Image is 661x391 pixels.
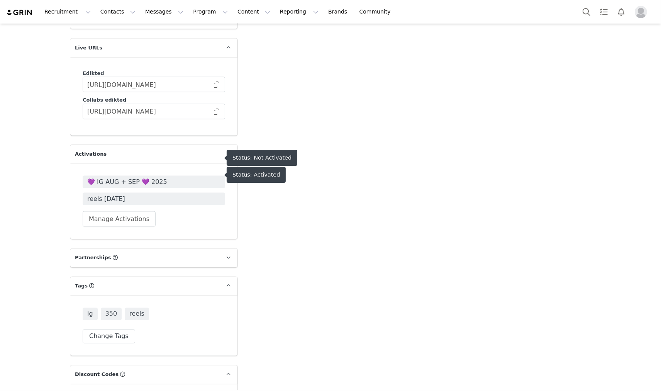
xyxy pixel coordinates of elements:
[83,97,126,103] span: Collabs edikted
[87,194,220,204] span: reels [DATE]
[188,3,232,20] button: Program
[635,6,647,18] img: placeholder-profile.jpg
[232,172,280,178] div: Status: Activated
[96,3,140,20] button: Contacts
[75,282,88,290] span: Tags
[125,308,149,320] span: reels
[233,3,275,20] button: Content
[75,150,107,158] span: Activations
[83,70,104,76] span: Edikted
[75,371,119,379] span: Discount Codes
[83,211,156,227] button: Manage Activations
[630,6,655,18] button: Profile
[324,3,354,20] a: Brands
[101,308,122,320] span: 350
[275,3,323,20] button: Reporting
[40,3,95,20] button: Recruitment
[75,44,102,52] span: Live URLs
[355,3,399,20] a: Community
[83,330,135,343] button: Change Tags
[141,3,188,20] button: Messages
[75,254,111,262] span: Partnerships
[595,3,612,20] a: Tasks
[6,9,33,16] img: grin logo
[83,308,98,320] span: ig
[613,3,630,20] button: Notifications
[87,177,220,187] span: 💜 IG AUG + SEP 💜 2025
[232,155,292,161] div: Status: Not Activated
[578,3,595,20] button: Search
